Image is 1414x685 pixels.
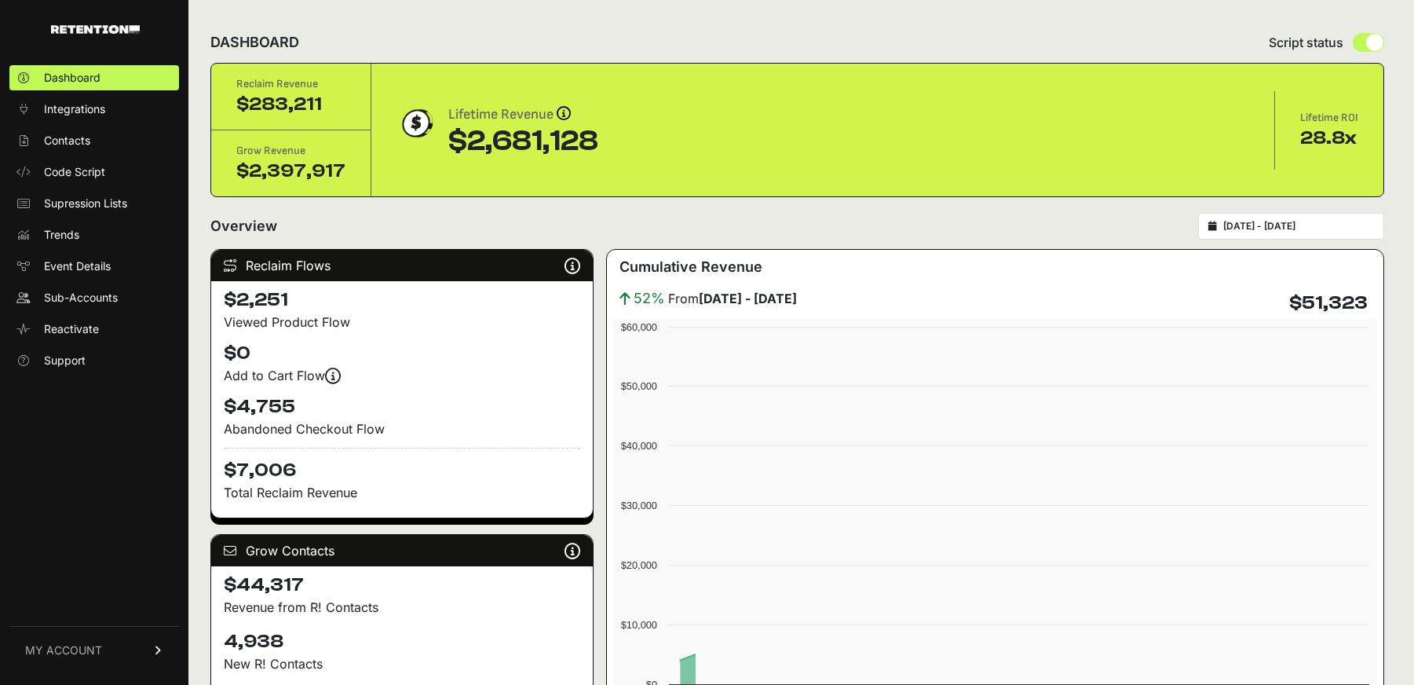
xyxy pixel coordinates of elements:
span: Code Script [44,164,105,180]
div: Add to Cart Flow [224,366,580,385]
span: 52% [634,288,665,310]
h2: Overview [210,215,277,237]
span: From [668,289,797,308]
img: dollar-coin-05c43ed7efb7bc0c12610022525b4bbbb207c7efeef5aecc26f025e68dcafac9.png [396,104,436,143]
img: Retention.com [51,25,140,34]
h2: DASHBOARD [210,31,299,53]
span: Trends [44,227,79,243]
h4: 4,938 [224,629,580,654]
span: Reactivate [44,321,99,337]
strong: [DATE] - [DATE] [699,291,797,306]
div: 28.8x [1300,126,1358,151]
div: Lifetime ROI [1300,110,1358,126]
div: Reclaim Revenue [236,76,345,92]
span: Dashboard [44,70,100,86]
div: Abandoned Checkout Flow [224,419,580,438]
div: $283,211 [236,92,345,117]
span: Supression Lists [44,196,127,211]
text: $40,000 [620,440,656,452]
h4: $44,317 [224,573,580,598]
a: Support [9,348,179,373]
a: MY ACCOUNT [9,626,179,674]
h4: $2,251 [224,288,580,313]
span: Sub-Accounts [44,290,118,306]
div: Grow Contacts [211,535,593,566]
h4: $4,755 [224,394,580,419]
h4: $7,006 [224,448,580,483]
span: Script status [1269,33,1343,52]
a: Supression Lists [9,191,179,216]
p: New R! Contacts [224,654,580,673]
div: $2,397,917 [236,159,345,184]
a: Trends [9,222,179,247]
a: Integrations [9,97,179,122]
a: Code Script [9,159,179,185]
h4: $51,323 [1289,291,1368,316]
a: Reactivate [9,317,179,342]
div: $2,681,128 [448,126,598,157]
span: Contacts [44,133,90,148]
h4: $0 [224,341,580,366]
div: Grow Revenue [236,143,345,159]
span: Integrations [44,101,105,117]
text: $20,000 [620,559,656,571]
text: $50,000 [620,380,656,392]
div: Reclaim Flows [211,250,593,281]
a: Dashboard [9,65,179,90]
p: Total Reclaim Revenue [224,483,580,502]
span: Event Details [44,258,111,274]
text: $10,000 [620,619,656,631]
text: $60,000 [620,321,656,333]
a: Contacts [9,128,179,153]
div: Lifetime Revenue [448,104,598,126]
a: Event Details [9,254,179,279]
text: $30,000 [620,500,656,511]
a: Sub-Accounts [9,285,179,310]
span: MY ACCOUNT [25,643,102,658]
p: Revenue from R! Contacts [224,598,580,617]
span: Support [44,353,86,368]
div: Viewed Product Flow [224,313,580,332]
h3: Cumulative Revenue [619,256,762,278]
